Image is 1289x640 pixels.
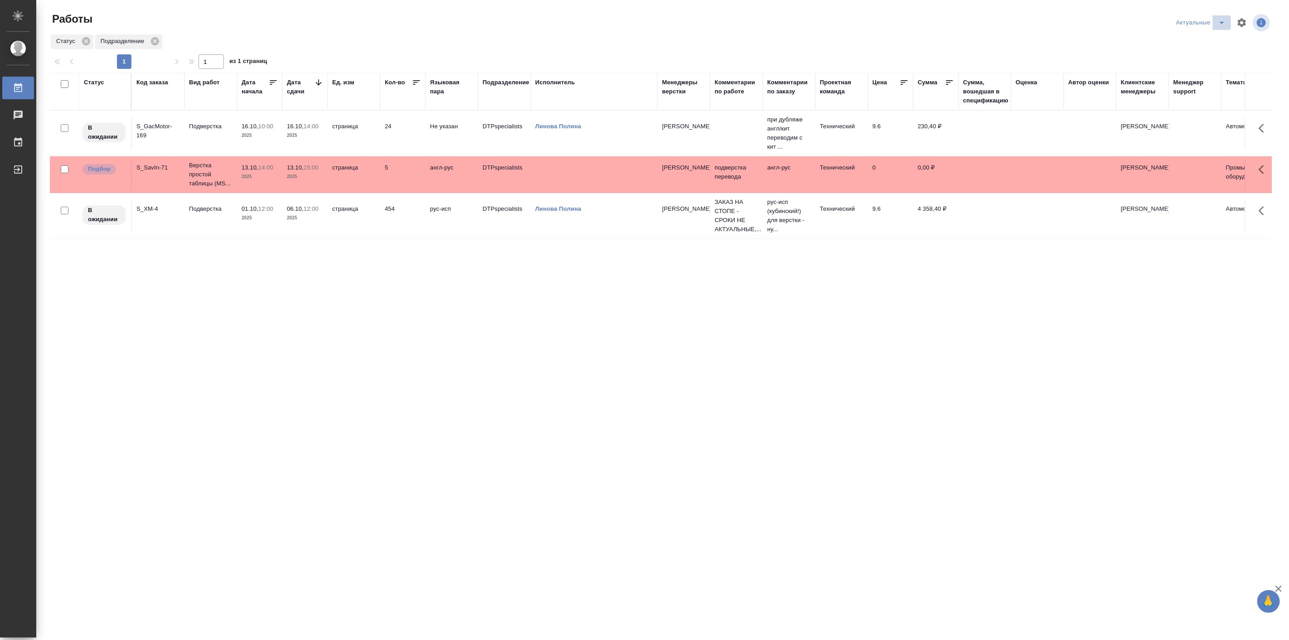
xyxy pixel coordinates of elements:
[242,123,258,130] p: 16.10,
[95,34,162,49] div: Подразделение
[1068,78,1109,87] div: Автор оценки
[258,164,273,171] p: 14:00
[88,123,120,141] p: В ожидании
[82,122,126,143] div: Исполнитель назначен, приступать к работе пока рано
[1253,159,1275,180] button: Здесь прячутся важные кнопки
[332,78,354,87] div: Ед. изм
[478,200,531,232] td: DTPspecialists
[88,206,120,224] p: В ожидании
[56,37,78,46] p: Статус
[1257,590,1280,613] button: 🙏
[913,117,959,149] td: 230,40 ₽
[815,200,868,232] td: Технический
[767,115,811,151] p: при дубляже англ/кит переводим с кит ...
[715,78,758,96] div: Комментарии по работе
[662,204,706,213] p: [PERSON_NAME]
[287,205,304,212] p: 06.10,
[478,117,531,149] td: DTPspecialists
[101,37,147,46] p: Подразделение
[242,213,278,223] p: 2025
[287,78,314,96] div: Дата сдачи
[287,172,323,181] p: 2025
[1253,14,1272,31] span: Посмотреть информацию
[767,78,811,96] div: Комментарии по заказу
[426,159,478,190] td: англ-рус
[1253,117,1275,139] button: Здесь прячутся важные кнопки
[1121,78,1164,96] div: Клиентские менеджеры
[189,122,233,131] p: Подверстка
[913,159,959,190] td: 0,00 ₽
[1231,12,1253,34] span: Настроить таблицу
[1226,204,1270,213] p: Автомобилестроение
[426,200,478,232] td: рус-исп
[913,200,959,232] td: 4 358,40 ₽
[767,198,811,234] p: рус-исп (кубинский!) для верстки - ну...
[815,159,868,190] td: Технический
[868,200,913,232] td: 9.6
[380,117,426,149] td: 24
[258,123,273,130] p: 10:00
[662,78,706,96] div: Менеджеры верстки
[963,78,1008,105] div: Сумма, вошедшая в спецификацию
[136,122,180,140] div: S_GacMotor-169
[242,172,278,181] p: 2025
[242,205,258,212] p: 01.10,
[535,78,575,87] div: Исполнитель
[136,204,180,213] div: S_XM-4
[662,122,706,131] p: [PERSON_NAME]
[84,78,104,87] div: Статус
[535,205,582,212] a: Линова Полина
[662,163,706,172] p: [PERSON_NAME]
[287,131,323,140] p: 2025
[1174,15,1231,30] div: split button
[242,131,278,140] p: 2025
[1261,592,1276,611] span: 🙏
[136,78,168,87] div: Код заказа
[82,204,126,226] div: Исполнитель назначен, приступать к работе пока рано
[242,164,258,171] p: 13.10,
[1173,78,1217,96] div: Менеджер support
[868,117,913,149] td: 9.6
[430,78,474,96] div: Языковая пара
[304,123,319,130] p: 14:00
[715,163,758,181] p: подверстка перевода
[426,117,478,149] td: Не указан
[88,165,111,174] p: Подбор
[82,163,126,175] div: Можно подбирать исполнителей
[189,161,233,188] p: Верстка простой таблицы (MS...
[715,198,758,234] p: ЗАКАЗ НА СТОПЕ - СРОКИ НЕ АКТУАЛЬНЫЕ,...
[304,205,319,212] p: 12:00
[258,205,273,212] p: 12:00
[380,200,426,232] td: 454
[1116,117,1169,149] td: [PERSON_NAME]
[328,200,380,232] td: страница
[328,159,380,190] td: страница
[918,78,937,87] div: Сумма
[287,123,304,130] p: 16.10,
[478,159,531,190] td: DTPspecialists
[1116,159,1169,190] td: [PERSON_NAME]
[50,12,92,26] span: Работы
[483,78,529,87] div: Подразделение
[815,117,868,149] td: Технический
[1226,78,1253,87] div: Тематика
[1226,163,1270,181] p: Промышленное оборудование
[535,123,582,130] a: Линова Полина
[1226,122,1270,131] p: Автомобилестроение
[229,56,267,69] span: из 1 страниц
[1253,200,1275,222] button: Здесь прячутся важные кнопки
[287,213,323,223] p: 2025
[51,34,93,49] div: Статус
[767,163,811,172] p: англ-рус
[872,78,887,87] div: Цена
[287,164,304,171] p: 13.10,
[820,78,863,96] div: Проектная команда
[304,164,319,171] p: 15:00
[189,204,233,213] p: Подверстка
[380,159,426,190] td: 5
[1116,200,1169,232] td: [PERSON_NAME]
[385,78,405,87] div: Кол-во
[1016,78,1037,87] div: Оценка
[868,159,913,190] td: 0
[242,78,269,96] div: Дата начала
